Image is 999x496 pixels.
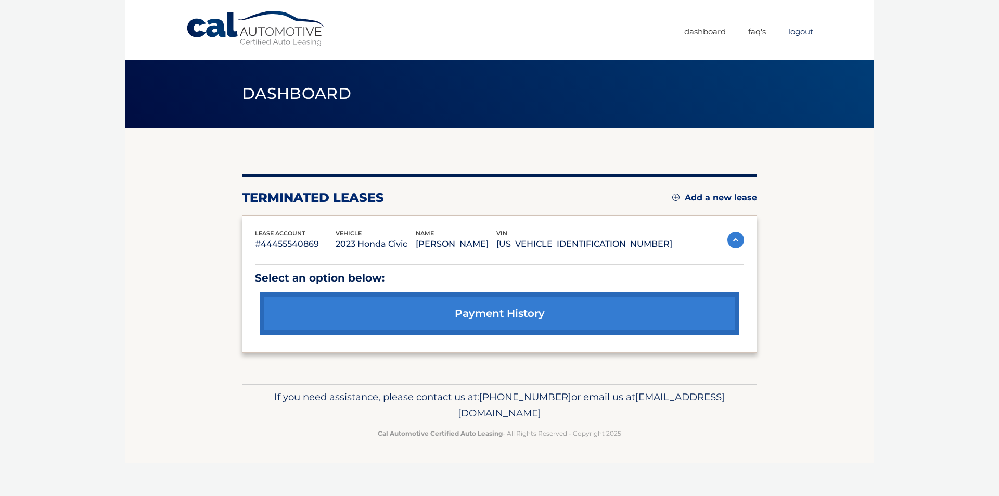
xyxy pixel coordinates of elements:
span: Dashboard [242,84,351,103]
p: - All Rights Reserved - Copyright 2025 [249,428,750,439]
span: lease account [255,230,305,237]
strong: Cal Automotive Certified Auto Leasing [378,429,503,437]
p: #44455540869 [255,237,336,251]
span: name [416,230,434,237]
span: vin [496,230,507,237]
a: FAQ's [748,23,766,40]
a: Dashboard [684,23,726,40]
p: [US_VEHICLE_IDENTIFICATION_NUMBER] [496,237,672,251]
h2: terminated leases [242,190,384,206]
p: If you need assistance, please contact us at: or email us at [249,389,750,422]
p: [PERSON_NAME] [416,237,496,251]
a: Cal Automotive [186,10,326,47]
p: 2023 Honda Civic [336,237,416,251]
p: Select an option below: [255,269,744,287]
img: accordion-active.svg [727,232,744,248]
span: vehicle [336,230,362,237]
a: Add a new lease [672,193,757,203]
img: add.svg [672,194,680,201]
a: Logout [788,23,813,40]
a: payment history [260,292,739,335]
span: [PHONE_NUMBER] [479,391,571,403]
